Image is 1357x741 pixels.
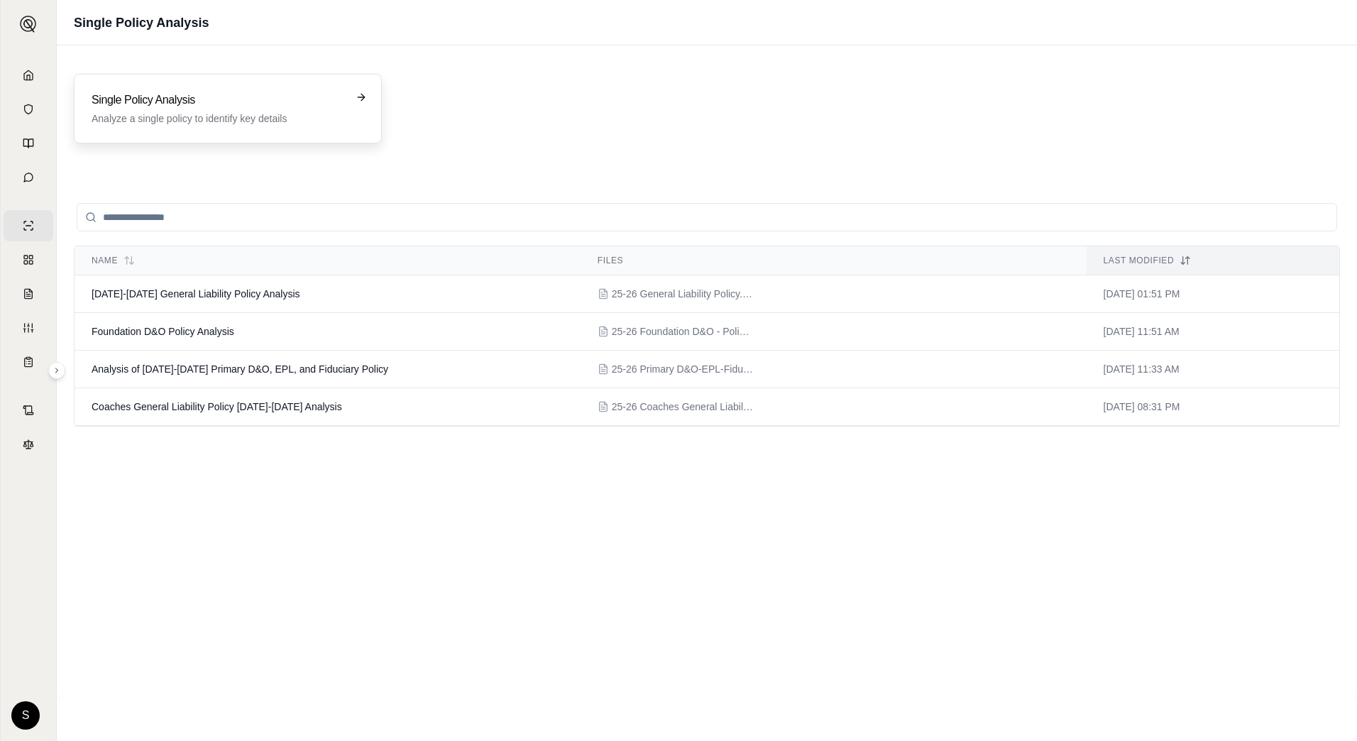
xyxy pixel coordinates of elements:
[20,16,37,33] img: Expand sidebar
[4,128,53,159] a: Prompt Library
[612,400,754,414] span: 25-26 Coaches General Liability Policy.pdf
[612,287,754,301] span: 25-26 General Liability Policy.pdf
[74,13,209,33] h1: Single Policy Analysis
[4,395,53,426] a: Contract Analysis
[4,162,53,193] a: Chat
[1104,255,1322,266] div: Last modified
[1087,351,1339,388] td: [DATE] 11:33 AM
[92,111,344,126] p: Analyze a single policy to identify key details
[4,278,53,309] a: Claim Coverage
[4,312,53,344] a: Custom Report
[14,10,43,38] button: Expand sidebar
[612,362,754,376] span: 25-26 Primary D&O-EPL-Fiduciary Policy.pdf
[92,326,234,337] span: Foundation D&O Policy Analysis
[612,324,754,339] span: 25-26 Foundation D&O - Policy.pdf
[1087,313,1339,351] td: [DATE] 11:51 AM
[92,92,344,109] h3: Single Policy Analysis
[4,210,53,241] a: Single Policy
[1087,388,1339,426] td: [DATE] 08:31 PM
[4,94,53,125] a: Documents Vault
[92,288,300,300] span: 2025-2026 General Liability Policy Analysis
[4,346,53,378] a: Coverage Table
[92,363,388,375] span: Analysis of 2025-2026 Primary D&O, EPL, and Fiduciary Policy
[4,244,53,275] a: Policy Comparisons
[92,401,342,412] span: Coaches General Liability Policy 2025-2026 Analysis
[581,246,1087,275] th: Files
[11,701,40,730] div: S
[4,60,53,91] a: Home
[48,362,65,379] button: Expand sidebar
[92,255,564,266] div: Name
[4,429,53,460] a: Legal Search Engine
[1087,275,1339,313] td: [DATE] 01:51 PM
